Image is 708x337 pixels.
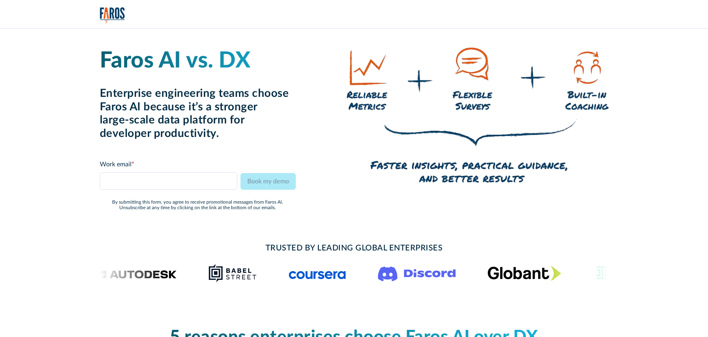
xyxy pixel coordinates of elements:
[100,87,296,140] h2: Enterprise engineering teams choose Faros AI because it’s a stronger large-scale data platform fo...
[347,48,608,186] img: A hand drawing on a white board, detailing how Faros empowers faster insights, practical guidance...
[100,160,238,169] div: Work email
[488,266,561,281] img: Globant's logo
[241,173,296,190] input: Book my demo
[163,242,545,254] h2: TRUSTED BY LEADING GLOBAL ENTERPRISES
[100,160,296,211] form: Email Form
[289,267,346,279] img: Logo of the online learning platform Coursera.
[100,7,125,23] img: Logo of the analytics and reporting company Faros.
[378,265,456,281] img: Logo of the communication platform Discord.
[100,199,296,211] div: By submitting this form, you agree to receive promotional messages from Faros Al. Unsubscribe at ...
[208,264,257,283] img: Babel Street logo png
[100,7,125,23] a: home
[94,268,177,279] img: Logo of the design software company Autodesk.
[100,48,296,74] h1: Faros AI vs. DX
